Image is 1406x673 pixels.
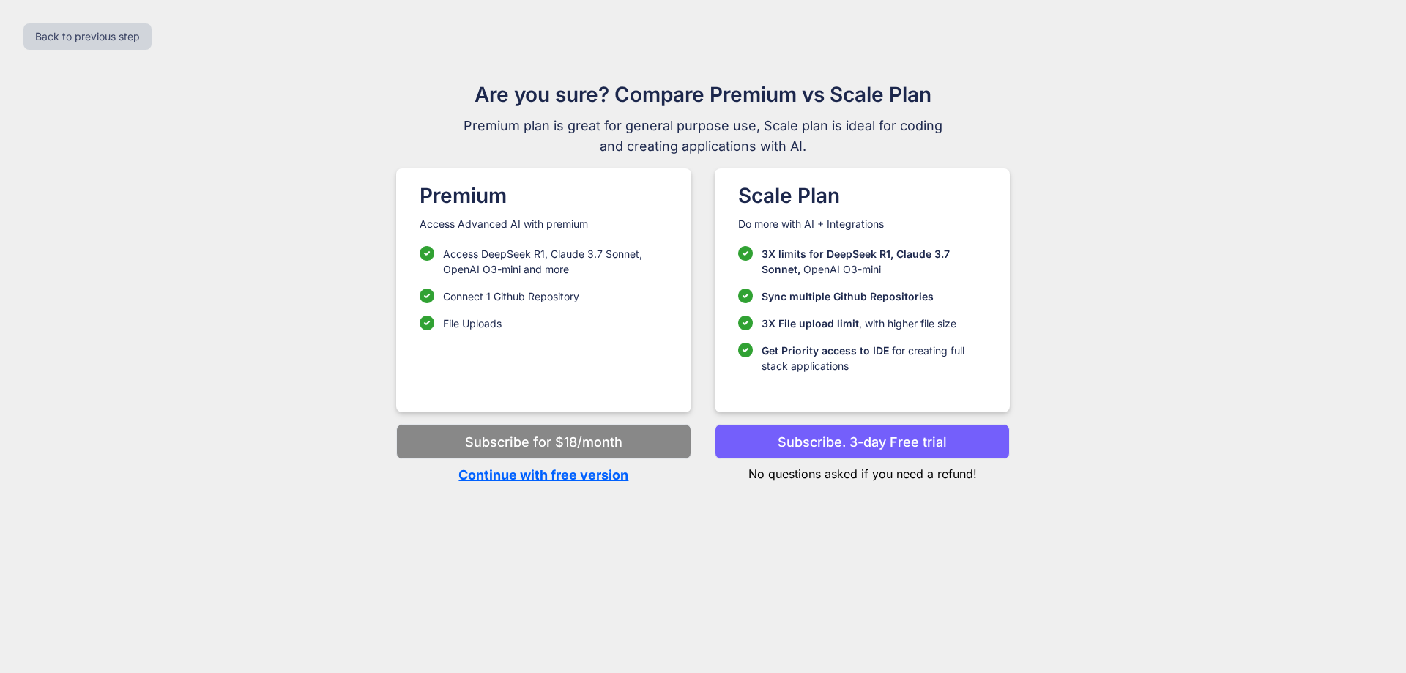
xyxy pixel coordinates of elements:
[762,317,859,330] span: 3X File upload limit
[420,180,668,211] h1: Premium
[762,246,986,277] p: OpenAI O3-mini
[738,316,753,330] img: checklist
[778,432,947,452] p: Subscribe. 3-day Free trial
[738,180,986,211] h1: Scale Plan
[738,217,986,231] p: Do more with AI + Integrations
[457,79,949,110] h1: Are you sure? Compare Premium vs Scale Plan
[762,344,889,357] span: Get Priority access to IDE
[762,289,934,304] p: Sync multiple Github Repositories
[420,316,434,330] img: checklist
[396,424,691,459] button: Subscribe for $18/month
[443,289,579,304] p: Connect 1 Github Repository
[420,246,434,261] img: checklist
[396,465,691,485] p: Continue with free version
[738,343,753,357] img: checklist
[715,424,1010,459] button: Subscribe. 3-day Free trial
[23,23,152,50] button: Back to previous step
[762,343,986,373] p: for creating full stack applications
[762,248,950,275] span: 3X limits for DeepSeek R1, Claude 3.7 Sonnet,
[443,316,502,331] p: File Uploads
[762,316,956,331] p: , with higher file size
[457,116,949,157] span: Premium plan is great for general purpose use, Scale plan is ideal for coding and creating applic...
[465,432,622,452] p: Subscribe for $18/month
[738,246,753,261] img: checklist
[420,289,434,303] img: checklist
[443,246,668,277] p: Access DeepSeek R1, Claude 3.7 Sonnet, OpenAI O3-mini and more
[738,289,753,303] img: checklist
[715,459,1010,483] p: No questions asked if you need a refund!
[420,217,668,231] p: Access Advanced AI with premium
